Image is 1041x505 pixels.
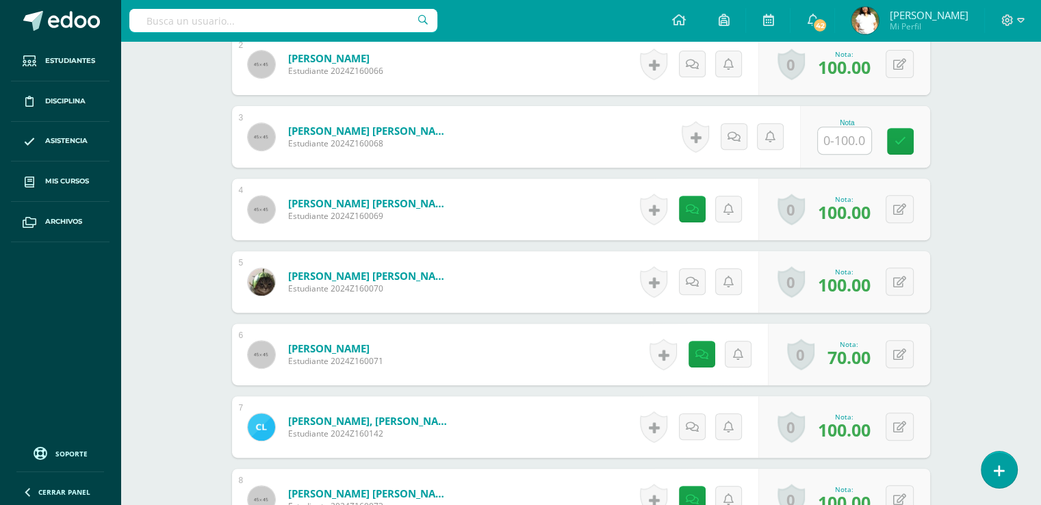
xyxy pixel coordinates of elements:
span: Estudiante 2024Z160071 [288,355,383,367]
span: Estudiante 2024Z160069 [288,210,452,222]
input: Busca un usuario... [129,9,437,32]
a: [PERSON_NAME], [PERSON_NAME] [288,414,452,428]
a: [PERSON_NAME] [PERSON_NAME] [288,124,452,138]
img: 45x45 [248,196,275,223]
span: Estudiante 2024Z160068 [288,138,452,149]
div: Nota [817,119,877,127]
span: Estudiante 2024Z160066 [288,65,383,77]
div: Nota: [827,339,871,349]
img: 45x45 [248,123,275,151]
span: Soporte [55,449,88,458]
input: 0-100.0 [818,127,871,154]
a: 0 [777,49,805,80]
a: [PERSON_NAME] [PERSON_NAME] [288,269,452,283]
a: [PERSON_NAME] [PERSON_NAME] [288,487,452,500]
a: Soporte [16,443,104,462]
img: c7b04b25378ff11843444faa8800c300.png [851,7,879,34]
span: 100.00 [818,200,871,224]
a: Disciplina [11,81,110,122]
a: Archivos [11,202,110,242]
a: Estudiantes [11,41,110,81]
a: Asistencia [11,122,110,162]
span: Cerrar panel [38,487,90,497]
span: 100.00 [818,418,871,441]
a: 0 [777,266,805,298]
span: Mis cursos [45,176,89,187]
span: [PERSON_NAME] [889,8,968,22]
span: Archivos [45,216,82,227]
a: [PERSON_NAME] [PERSON_NAME] [288,196,452,210]
span: Estudiante 2024Z160142 [288,428,452,439]
div: Nota: [818,267,871,276]
span: 100.00 [818,55,871,79]
span: Disciplina [45,96,86,107]
a: 0 [777,194,805,225]
a: 0 [787,339,814,370]
div: Nota: [818,412,871,422]
a: Mis cursos [11,161,110,202]
span: Estudiante 2024Z160070 [288,283,452,294]
div: Nota: [818,194,871,204]
span: Asistencia [45,135,88,146]
span: Estudiantes [45,55,95,66]
a: 0 [777,411,805,443]
span: 100.00 [818,273,871,296]
div: Nota: [818,484,871,494]
span: 70.00 [827,346,871,369]
img: 45x45 [248,51,275,78]
img: e8814c675841979fe0530a6dd7c75fda.png [248,413,275,441]
a: [PERSON_NAME] [288,51,383,65]
span: Mi Perfil [889,21,968,32]
img: efdde124b53c5e6227a31b6264010d7d.png [248,268,275,296]
img: 45x45 [248,341,275,368]
div: Nota: [818,49,871,59]
a: [PERSON_NAME] [288,341,383,355]
span: 42 [812,18,827,33]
